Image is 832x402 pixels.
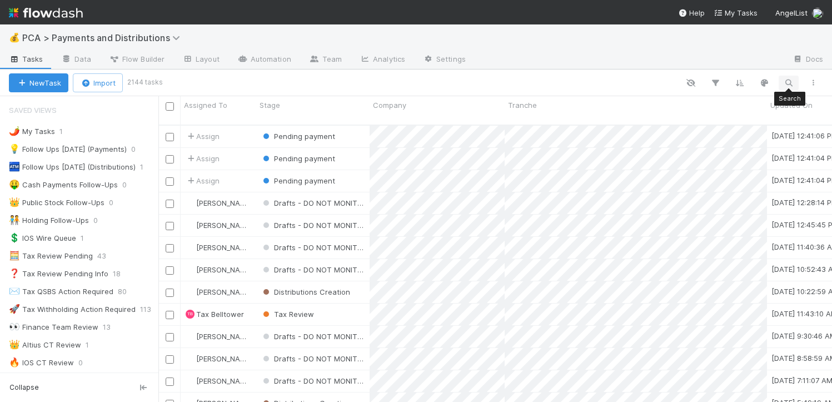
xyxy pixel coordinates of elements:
[775,8,808,17] span: AngelList
[184,100,227,111] span: Assigned To
[185,242,251,253] div: [PERSON_NAME]
[9,3,83,22] img: logo-inverted-e16ddd16eac7371096b0.svg
[261,132,335,141] span: Pending payment
[109,53,165,64] span: Flow Builder
[185,153,220,164] div: Assign
[78,356,94,370] span: 0
[9,383,39,393] span: Collapse
[261,153,335,164] div: Pending payment
[261,265,367,274] span: Drafts - DO NOT MONITOR
[351,51,414,69] a: Analytics
[186,265,195,274] img: avatar_c6c9a18c-a1dc-4048-8eac-219674057138.png
[9,162,20,171] span: 🏧
[261,375,364,386] div: Drafts - DO NOT MONITOR
[166,355,174,364] input: Toggle Row Selected
[812,8,823,19] img: avatar_e7d5656d-bda2-4d83-89d6-b6f9721f96bd.png
[260,100,280,111] span: Stage
[9,302,136,316] div: Tax Withholding Action Required
[166,133,174,141] input: Toggle Row Selected
[196,332,252,341] span: [PERSON_NAME]
[261,243,367,252] span: Drafts - DO NOT MONITOR
[196,198,252,207] span: [PERSON_NAME]
[185,309,244,320] div: TBTax Belltower
[166,333,174,341] input: Toggle Row Selected
[261,264,364,275] div: Drafts - DO NOT MONITOR
[261,220,364,231] div: Drafts - DO NOT MONITOR
[9,340,20,349] span: 👑
[261,331,364,342] div: Drafts - DO NOT MONITOR
[9,53,43,64] span: Tasks
[118,285,138,299] span: 80
[228,51,300,69] a: Automation
[714,8,758,17] span: My Tasks
[784,51,832,69] a: Docs
[196,354,252,363] span: [PERSON_NAME]
[261,310,314,319] span: Tax Review
[508,100,537,111] span: Tranche
[9,178,118,192] div: Cash Payments Follow-Ups
[678,7,705,18] div: Help
[185,264,251,275] div: [PERSON_NAME]
[166,155,174,163] input: Toggle Row Selected
[81,231,95,245] span: 1
[97,249,117,263] span: 43
[166,222,174,230] input: Toggle Row Selected
[9,33,20,42] span: 💰
[261,242,364,253] div: Drafts - DO NOT MONITOR
[261,332,367,341] span: Drafts - DO NOT MONITOR
[261,175,335,186] div: Pending payment
[109,196,124,210] span: 0
[140,160,155,174] span: 1
[714,7,758,18] a: My Tasks
[261,376,367,385] span: Drafts - DO NOT MONITOR
[196,221,252,230] span: [PERSON_NAME]
[73,73,123,92] button: Import
[196,265,252,274] span: [PERSON_NAME]
[196,310,244,319] span: Tax Belltower
[186,376,195,385] img: avatar_c6c9a18c-a1dc-4048-8eac-219674057138.png
[9,358,20,367] span: 🔥
[261,286,350,297] div: Distributions Creation
[52,51,100,69] a: Data
[185,175,220,186] span: Assign
[9,142,127,156] div: Follow Ups [DATE] (Payments)
[131,142,147,156] span: 0
[9,338,81,352] div: Altius CT Review
[9,231,76,245] div: IOS Wire Queue
[187,312,193,317] span: TB
[166,244,174,252] input: Toggle Row Selected
[414,51,475,69] a: Settings
[86,338,100,352] span: 1
[140,302,162,316] span: 113
[196,243,252,252] span: [PERSON_NAME]
[300,51,351,69] a: Team
[185,197,251,209] div: [PERSON_NAME]
[122,178,138,192] span: 0
[261,131,335,142] div: Pending payment
[185,131,220,142] div: Assign
[186,287,195,296] img: avatar_a2d05fec-0a57-4266-8476-74cda3464b0e.png
[93,214,109,227] span: 0
[113,267,132,281] span: 18
[185,220,251,231] div: [PERSON_NAME]
[261,197,364,209] div: Drafts - DO NOT MONITOR
[196,376,252,385] span: [PERSON_NAME]
[9,233,20,242] span: 💲
[261,198,367,207] span: Drafts - DO NOT MONITOR
[373,100,406,111] span: Company
[9,269,20,278] span: ❓
[186,243,195,252] img: avatar_c6c9a18c-a1dc-4048-8eac-219674057138.png
[186,310,195,319] div: Tax Belltower
[9,320,98,334] div: Finance Team Review
[261,353,364,364] div: Drafts - DO NOT MONITOR
[185,353,251,364] div: [PERSON_NAME]
[22,32,186,43] span: PCA > Payments and Distributions
[59,125,74,138] span: 1
[100,51,173,69] a: Flow Builder
[261,309,314,320] div: Tax Review
[166,177,174,186] input: Toggle Row Selected
[9,160,136,174] div: Follow Ups [DATE] (Distributions)
[185,375,251,386] div: [PERSON_NAME]
[9,73,68,92] button: NewTask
